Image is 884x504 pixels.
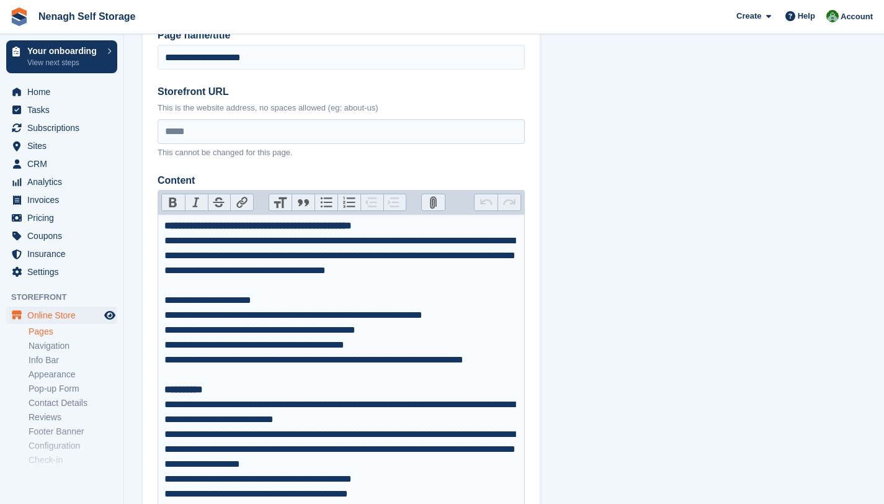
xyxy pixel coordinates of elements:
[27,191,102,209] span: Invoices
[158,146,525,159] p: This cannot be changed for this page.
[6,83,117,101] a: menu
[27,173,102,191] span: Analytics
[27,119,102,137] span: Subscriptions
[736,10,761,22] span: Create
[29,454,117,466] a: Check-in
[6,101,117,119] a: menu
[158,102,525,114] p: This is the website address, no spaces allowed (eg: about-us)
[230,194,253,210] button: Link
[27,245,102,263] span: Insurance
[185,194,208,210] button: Italic
[27,307,102,324] span: Online Store
[6,119,117,137] a: menu
[6,137,117,155] a: menu
[29,340,117,352] a: Navigation
[29,369,117,380] a: Appearance
[27,47,101,55] p: Your onboarding
[11,291,123,304] span: Storefront
[27,57,101,68] p: View next steps
[208,194,231,210] button: Strikethrough
[29,426,117,438] a: Footer Banner
[422,194,445,210] button: Attach Files
[158,28,525,43] label: Page name/title
[158,173,525,188] label: Content
[27,263,102,281] span: Settings
[29,397,117,409] a: Contact Details
[27,155,102,173] span: CRM
[6,173,117,191] a: menu
[6,263,117,281] a: menu
[826,10,839,22] img: Brian Comerford
[29,440,117,452] a: Configuration
[475,194,498,210] button: Undo
[29,326,117,338] a: Pages
[6,245,117,263] a: menu
[6,40,117,73] a: Your onboarding View next steps
[162,194,185,210] button: Bold
[6,209,117,227] a: menu
[29,412,117,423] a: Reviews
[27,83,102,101] span: Home
[292,194,315,210] button: Quote
[337,194,360,210] button: Numbers
[498,194,520,210] button: Redo
[6,307,117,324] a: menu
[33,6,140,27] a: Nenagh Self Storage
[841,11,873,23] span: Account
[6,155,117,173] a: menu
[27,227,102,245] span: Coupons
[27,209,102,227] span: Pricing
[6,191,117,209] a: menu
[798,10,815,22] span: Help
[315,194,337,210] button: Bullets
[29,354,117,366] a: Info Bar
[158,84,525,99] label: Storefront URL
[6,227,117,245] a: menu
[29,383,117,395] a: Pop-up Form
[27,101,102,119] span: Tasks
[27,137,102,155] span: Sites
[383,194,406,210] button: Increase Level
[269,194,292,210] button: Heading
[10,7,29,26] img: stora-icon-8386f47178a22dfd0bd8f6a31ec36ba5ce8667c1dd55bd0f319d3a0aa187defe.svg
[102,308,117,323] a: Preview store
[360,194,383,210] button: Decrease Level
